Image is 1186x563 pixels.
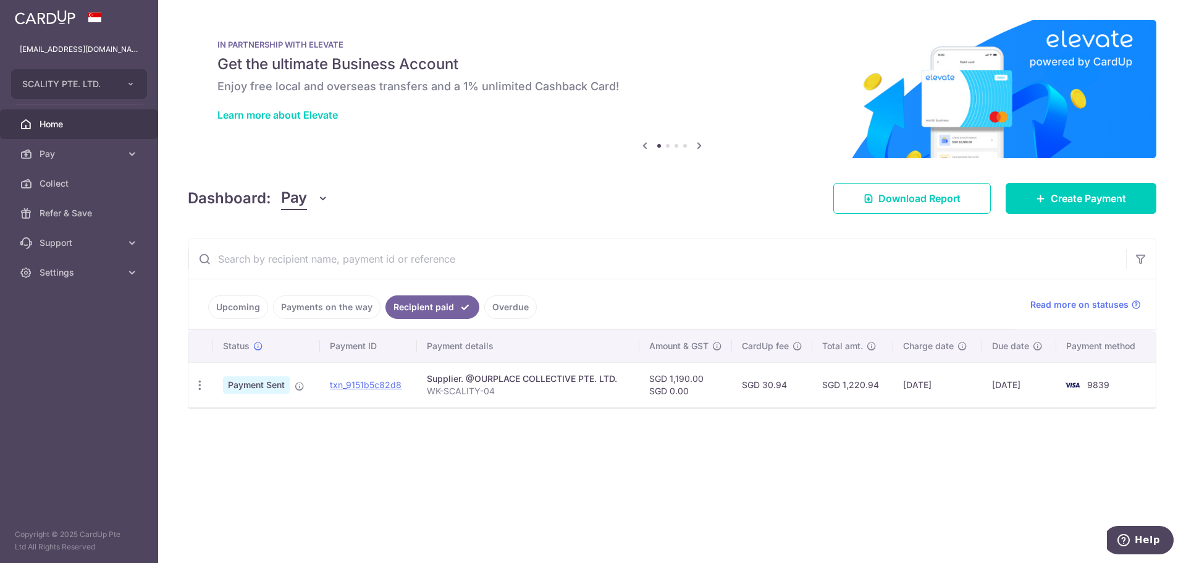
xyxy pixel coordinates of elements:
[320,330,417,362] th: Payment ID
[1051,191,1126,206] span: Create Payment
[15,10,75,25] img: CardUp
[281,187,329,210] button: Pay
[330,379,402,390] a: txn_9151b5c82d8
[188,239,1126,279] input: Search by recipient name, payment id or reference
[22,78,114,90] span: SCALITY PTE. LTD.
[982,362,1057,407] td: [DATE]
[1087,379,1109,390] span: 9839
[742,340,789,352] span: CardUp fee
[281,187,307,210] span: Pay
[11,69,147,99] button: SCALITY PTE. LTD.
[427,385,629,397] p: WK-SCALITY-04
[1030,298,1129,311] span: Read more on statuses
[649,340,709,352] span: Amount & GST
[1056,330,1156,362] th: Payment method
[992,340,1029,352] span: Due date
[878,191,961,206] span: Download Report
[1107,526,1174,557] iframe: Opens a widget where you can find more information
[812,362,893,407] td: SGD 1,220.94
[40,237,121,249] span: Support
[40,266,121,279] span: Settings
[40,118,121,130] span: Home
[732,362,812,407] td: SGD 30.94
[217,54,1127,74] h5: Get the ultimate Business Account
[223,376,290,394] span: Payment Sent
[1030,298,1141,311] a: Read more on statuses
[639,362,732,407] td: SGD 1,190.00 SGD 0.00
[417,330,639,362] th: Payment details
[188,20,1156,158] img: Renovation banner
[427,373,629,385] div: Supplier. @OURPLACE COLLECTIVE PTE. LTD.
[40,207,121,219] span: Refer & Save
[188,187,271,210] h4: Dashboard:
[822,340,863,352] span: Total amt.
[223,340,250,352] span: Status
[20,43,138,56] p: [EMAIL_ADDRESS][DOMAIN_NAME]
[1060,378,1085,392] img: Bank Card
[40,148,121,160] span: Pay
[1006,183,1156,214] a: Create Payment
[484,295,537,319] a: Overdue
[208,295,268,319] a: Upcoming
[893,362,982,407] td: [DATE]
[903,340,954,352] span: Charge date
[833,183,991,214] a: Download Report
[217,79,1127,94] h6: Enjoy free local and overseas transfers and a 1% unlimited Cashback Card!
[217,109,338,121] a: Learn more about Elevate
[273,295,381,319] a: Payments on the way
[217,40,1127,49] p: IN PARTNERSHIP WITH ELEVATE
[40,177,121,190] span: Collect
[385,295,479,319] a: Recipient paid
